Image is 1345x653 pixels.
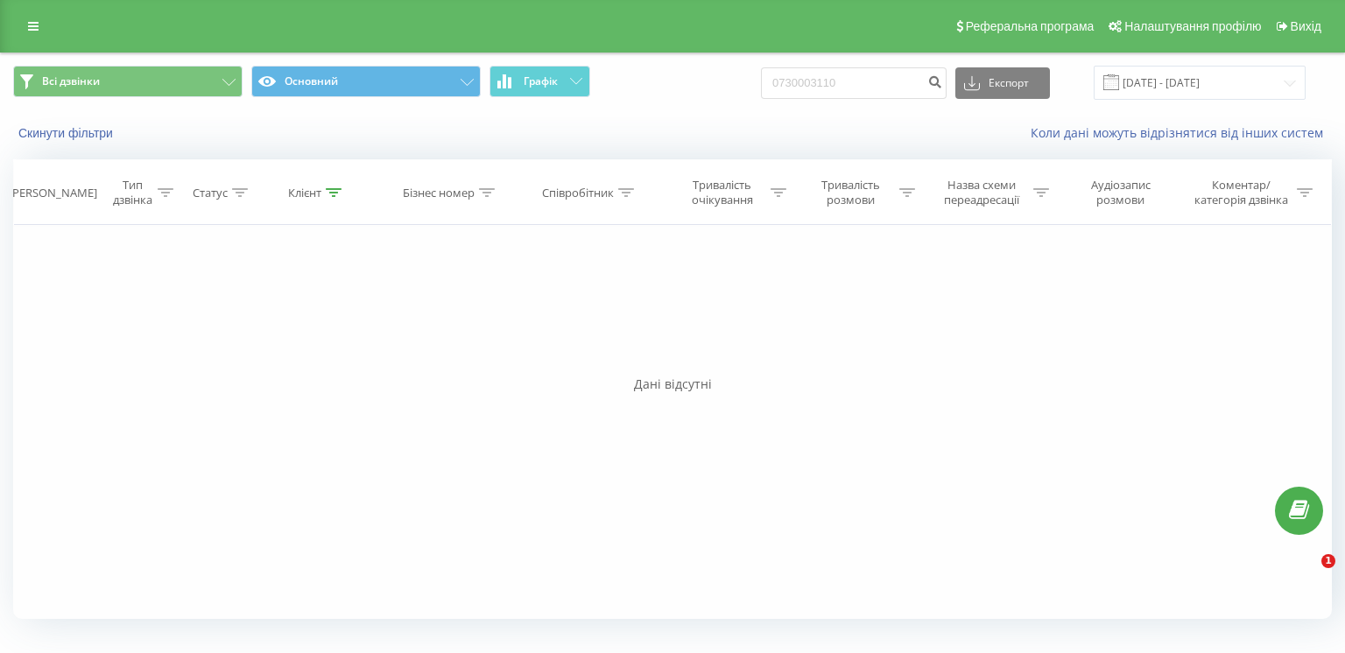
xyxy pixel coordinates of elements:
a: Коли дані можуть відрізнятися вiд інших систем [1031,124,1332,141]
div: Тип дзвінка [111,178,153,207]
div: Співробітник [542,186,614,200]
span: Реферальна програма [966,19,1095,33]
button: Графік [489,66,590,97]
div: [PERSON_NAME] [9,186,97,200]
span: Всі дзвінки [42,74,100,88]
div: Тривалість розмови [806,178,895,207]
div: Аудіозапис розмови [1069,178,1172,207]
div: Назва схеми переадресації [935,178,1029,207]
span: Вихід [1291,19,1321,33]
span: Графік [524,75,558,88]
input: Пошук за номером [761,67,947,99]
span: Налаштування профілю [1124,19,1261,33]
iframe: Intercom live chat [1285,554,1327,596]
button: Експорт [955,67,1050,99]
span: 1 [1321,554,1335,568]
button: Основний [251,66,481,97]
div: Статус [193,186,228,200]
div: Дані відсутні [13,376,1332,393]
div: Бізнес номер [403,186,475,200]
button: Скинути фільтри [13,125,122,141]
div: Коментар/категорія дзвінка [1190,178,1292,207]
div: Тривалість очікування [678,178,766,207]
button: Всі дзвінки [13,66,243,97]
div: Клієнт [288,186,321,200]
